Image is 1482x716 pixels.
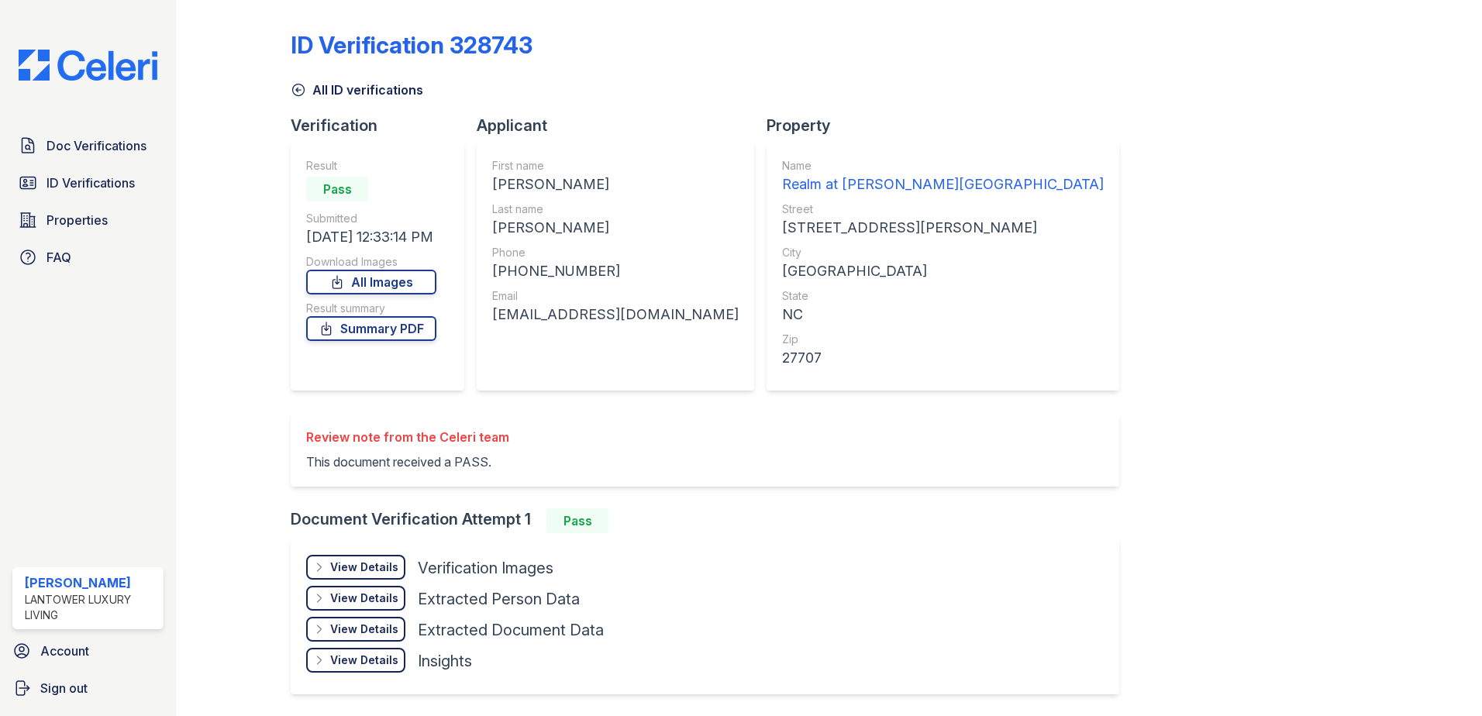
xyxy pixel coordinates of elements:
[418,588,580,610] div: Extracted Person Data
[782,217,1104,239] div: [STREET_ADDRESS][PERSON_NAME]
[291,508,1132,533] div: Document Verification Attempt 1
[306,177,368,201] div: Pass
[6,635,170,666] a: Account
[492,288,739,304] div: Email
[291,81,423,99] a: All ID verifications
[306,226,436,248] div: [DATE] 12:33:14 PM
[330,559,398,575] div: View Details
[6,50,170,81] img: CE_Logo_Blue-a8612792a0a2168367f1c8372b55b34899dd931a85d93a1a3d3e32e68fde9ad4.png
[492,304,739,325] div: [EMAIL_ADDRESS][DOMAIN_NAME]
[12,242,164,273] a: FAQ
[782,245,1104,260] div: City
[306,453,509,471] p: This document received a PASS.
[782,288,1104,304] div: State
[418,557,553,579] div: Verification Images
[492,201,739,217] div: Last name
[782,174,1104,195] div: Realm at [PERSON_NAME][GEOGRAPHIC_DATA]
[306,254,436,270] div: Download Images
[306,316,436,341] a: Summary PDF
[6,673,170,704] a: Sign out
[782,260,1104,282] div: [GEOGRAPHIC_DATA]
[306,270,436,294] a: All Images
[418,650,472,672] div: Insights
[492,174,739,195] div: [PERSON_NAME]
[12,167,164,198] a: ID Verifications
[25,592,157,623] div: Lantower Luxury Living
[330,621,398,637] div: View Details
[492,217,739,239] div: [PERSON_NAME]
[782,158,1104,174] div: Name
[306,301,436,316] div: Result summary
[492,158,739,174] div: First name
[40,642,89,660] span: Account
[1417,654,1466,701] iframe: chat widget
[782,347,1104,369] div: 27707
[12,205,164,236] a: Properties
[47,211,108,229] span: Properties
[477,115,767,136] div: Applicant
[330,590,398,606] div: View Details
[47,248,71,267] span: FAQ
[546,508,608,533] div: Pass
[291,31,532,59] div: ID Verification 328743
[306,211,436,226] div: Submitted
[782,201,1104,217] div: Street
[767,115,1132,136] div: Property
[782,332,1104,347] div: Zip
[330,652,398,668] div: View Details
[418,619,604,641] div: Extracted Document Data
[12,130,164,161] a: Doc Verifications
[40,679,88,697] span: Sign out
[47,136,146,155] span: Doc Verifications
[25,573,157,592] div: [PERSON_NAME]
[782,158,1104,195] a: Name Realm at [PERSON_NAME][GEOGRAPHIC_DATA]
[291,115,477,136] div: Verification
[47,174,135,192] span: ID Verifications
[306,428,509,446] div: Review note from the Celeri team
[782,304,1104,325] div: NC
[306,158,436,174] div: Result
[492,245,739,260] div: Phone
[492,260,739,282] div: [PHONE_NUMBER]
